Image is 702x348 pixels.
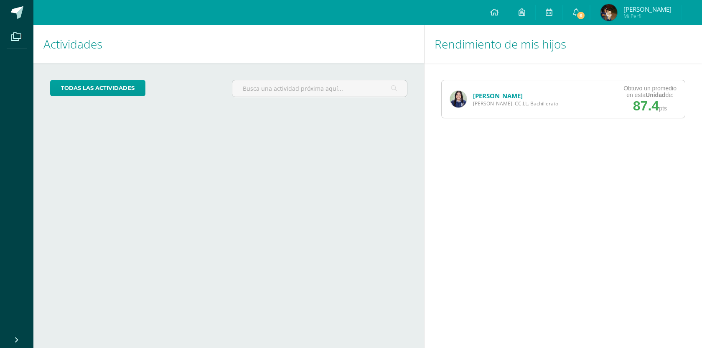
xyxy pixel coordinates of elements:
[600,4,617,21] img: 3253901197f0ee943ba451173f398f72.png
[43,25,414,63] h1: Actividades
[473,100,558,107] span: [PERSON_NAME]. CC.LL. Bachillerato
[633,98,659,113] span: 87.4
[232,80,407,97] input: Busca una actividad próxima aquí...
[50,80,145,96] a: todas las Actividades
[623,85,677,98] div: Obtuvo un promedio en esta de:
[576,11,585,20] span: 6
[473,92,523,100] a: [PERSON_NAME]
[435,25,692,63] h1: Rendimiento de mis hijos
[623,13,671,20] span: Mi Perfil
[623,5,671,13] span: [PERSON_NAME]
[450,91,467,107] img: 3d2ab411286c6def2879891f022db416.png
[659,105,667,112] span: pts
[646,92,665,98] strong: Unidad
